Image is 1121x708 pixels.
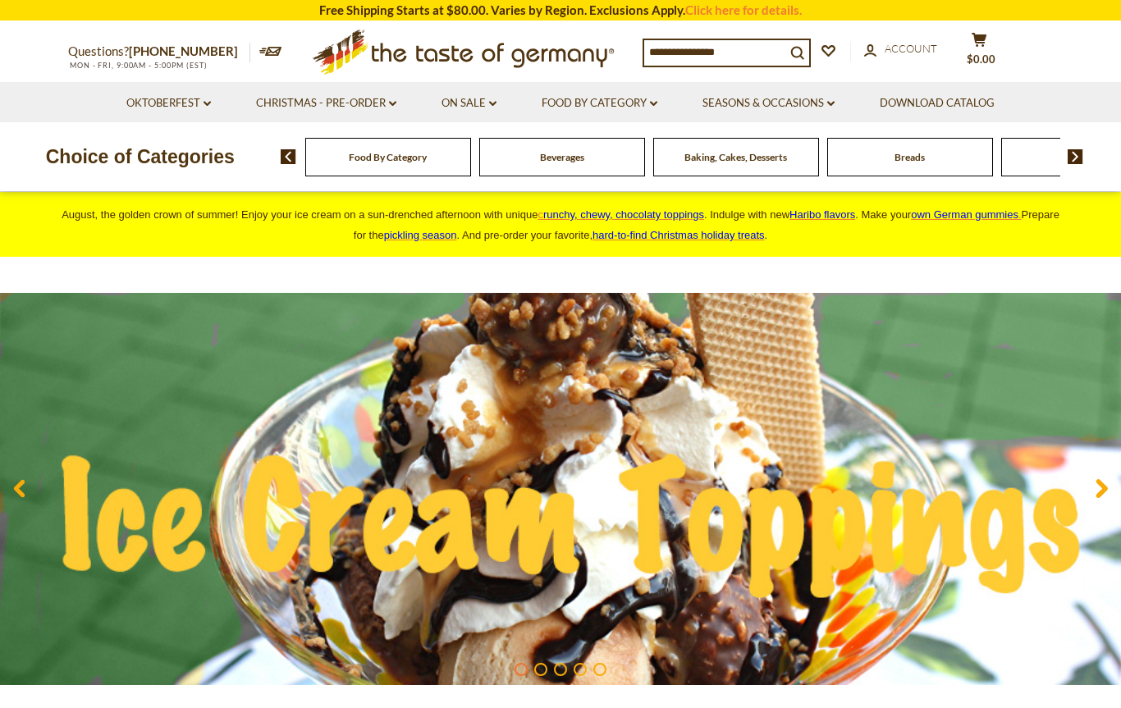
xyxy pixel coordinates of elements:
a: Oktoberfest [126,94,211,112]
img: previous arrow [281,149,296,164]
a: Account [864,40,937,58]
a: hard-to-find Christmas holiday treats [593,229,765,241]
span: August, the golden crown of summer! Enjoy your ice cream on a sun-drenched afternoon with unique ... [62,208,1059,241]
a: Download Catalog [880,94,995,112]
a: Beverages [540,151,584,163]
a: Haribo flavors [789,208,855,221]
a: [PHONE_NUMBER] [129,43,238,58]
a: crunchy, chewy, chocolaty toppings [538,208,704,221]
a: Baking, Cakes, Desserts [684,151,787,163]
span: runchy, chewy, chocolaty toppings [543,208,704,221]
span: . [593,229,767,241]
a: Food By Category [349,151,427,163]
img: next arrow [1068,149,1083,164]
p: Questions? [68,41,250,62]
a: pickling season [384,229,457,241]
span: MON - FRI, 9:00AM - 5:00PM (EST) [68,61,208,70]
a: On Sale [442,94,496,112]
a: Food By Category [542,94,657,112]
a: Breads [895,151,925,163]
a: Click here for details. [685,2,802,17]
button: $0.00 [954,32,1004,73]
span: own German gummies [911,208,1018,221]
a: Seasons & Occasions [702,94,835,112]
span: $0.00 [967,53,995,66]
a: Christmas - PRE-ORDER [256,94,396,112]
a: own German gummies. [911,208,1021,221]
span: Account [885,42,937,55]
